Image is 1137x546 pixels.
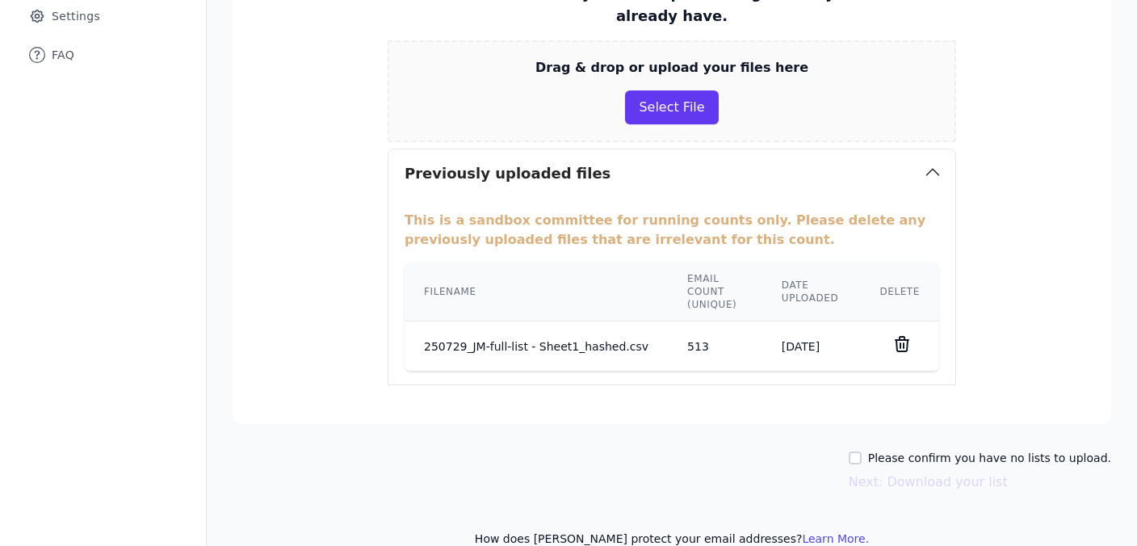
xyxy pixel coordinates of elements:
th: Filename [405,262,668,321]
button: Next: Download your list [849,472,1008,492]
label: Please confirm you have no lists to upload. [868,450,1111,466]
a: FAQ [13,37,193,73]
th: Email count (unique) [668,262,762,321]
button: Select File [625,90,718,124]
button: Previously uploaded files [388,149,955,198]
th: Delete [860,262,939,321]
td: [DATE] [762,321,861,372]
p: This is a sandbox committee for running counts only. Please delete any previously uploaded files ... [405,211,939,250]
td: 513 [668,321,762,372]
th: Date uploaded [762,262,861,321]
p: Drag & drop or upload your files here [535,58,808,78]
span: FAQ [52,47,74,63]
td: 250729_JM-full-list - Sheet1_hashed.csv [405,321,668,372]
span: Settings [52,8,100,24]
h3: Previously uploaded files [405,162,610,185]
